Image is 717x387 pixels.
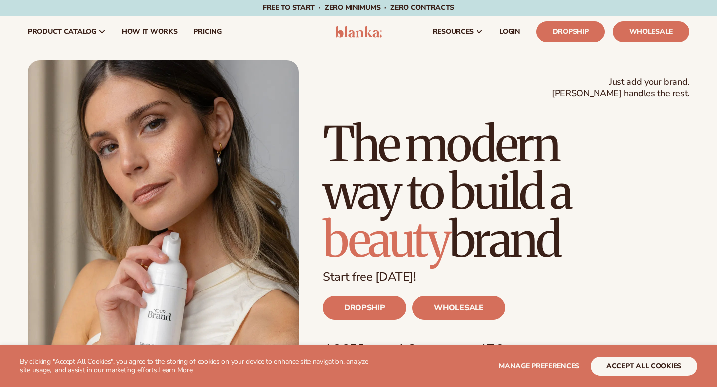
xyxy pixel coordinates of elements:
[323,270,689,284] p: Start free [DATE]!
[536,21,605,42] a: Dropship
[28,28,96,36] span: product catalog
[323,340,374,362] p: 100K+
[20,358,374,375] p: By clicking "Accept All Cookies", you agree to the storing of cookies on your device to enhance s...
[335,26,382,38] img: logo
[491,16,528,48] a: LOGIN
[323,210,449,270] span: beauty
[477,340,552,362] p: 450+
[114,16,186,48] a: How It Works
[552,76,689,99] span: Just add your brand. [PERSON_NAME] handles the rest.
[613,21,689,42] a: Wholesale
[158,365,192,375] a: Learn More
[193,28,221,36] span: pricing
[323,296,406,320] a: DROPSHIP
[185,16,229,48] a: pricing
[323,120,689,264] h1: The modern way to build a brand
[499,361,579,371] span: Manage preferences
[394,340,457,362] p: 4.9
[263,3,454,12] span: Free to start · ZERO minimums · ZERO contracts
[122,28,178,36] span: How It Works
[425,16,491,48] a: resources
[591,357,697,376] button: accept all cookies
[499,28,520,36] span: LOGIN
[20,16,114,48] a: product catalog
[433,28,474,36] span: resources
[412,296,505,320] a: WHOLESALE
[499,357,579,376] button: Manage preferences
